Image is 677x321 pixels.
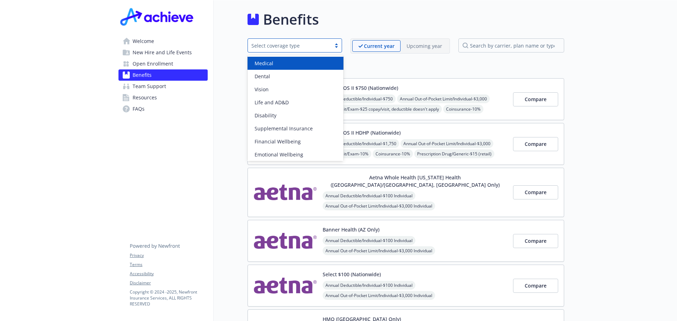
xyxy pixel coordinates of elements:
[513,279,558,293] button: Compare
[255,86,269,93] span: Vision
[255,99,289,106] span: Life and AD&D
[254,174,317,211] img: Aetna Inc carrier logo
[414,149,494,158] span: Prescription Drug/Generic - $15 (retail)
[263,9,319,30] h1: Benefits
[323,129,401,136] button: Choice POS II HDHP (Nationwide)
[323,202,435,210] span: Annual Out-of-Pocket Limit/Individual - $3,000 Individual
[130,289,207,307] p: Copyright © 2024 - 2025 , Newfront Insurance Services, ALL RIGHTS RESERVED
[513,92,558,106] button: Compare
[254,271,317,301] img: Aetna Inc carrier logo
[323,236,415,245] span: Annual Deductible/Individual - $100 Individual
[133,92,157,103] span: Resources
[397,94,490,103] span: Annual Out-of-Pocket Limit/Individual - $3,000
[525,141,547,147] span: Compare
[130,271,207,277] a: Accessibility
[323,246,435,255] span: Annual Out-of-Pocket Limit/Individual - $3,000 Individual
[118,92,208,103] a: Resources
[255,125,313,132] span: Supplemental Insurance
[323,174,507,189] button: Aetna Whole Health [US_STATE] Health ([GEOGRAPHIC_DATA]/[GEOGRAPHIC_DATA], [GEOGRAPHIC_DATA] Only)
[255,73,270,80] span: Dental
[118,81,208,92] a: Team Support
[133,69,152,81] span: Benefits
[133,58,173,69] span: Open Enrollment
[255,112,276,119] span: Disability
[130,280,207,286] a: Disclaimer
[525,282,547,289] span: Compare
[323,271,381,278] button: Select $100 (Nationwide)
[513,185,558,199] button: Compare
[323,149,371,158] span: Office Visit/Exam - 10%
[118,103,208,115] a: FAQs
[251,42,328,49] div: Select coverage type
[118,58,208,69] a: Open Enrollment
[513,234,558,248] button: Compare
[364,42,395,50] p: Current year
[118,36,208,47] a: Welcome
[323,191,415,200] span: Annual Deductible/Individual - $100 Individual
[255,151,303,158] span: Emotional Wellbeing
[255,138,301,145] span: Financial Wellbeing
[118,47,208,58] a: New Hire and Life Events
[525,189,547,196] span: Compare
[255,60,273,67] span: Medical
[401,139,493,148] span: Annual Out-of-Pocket Limit/Individual - $3,000
[373,149,413,158] span: Coinsurance - 10%
[513,137,558,151] button: Compare
[323,139,399,148] span: Annual Deductible/Individual - $1,750
[130,252,207,259] a: Privacy
[133,103,145,115] span: FAQs
[323,291,435,300] span: Annual Out-of-Pocket Limit/Individual - $3,000 Individual
[323,84,398,92] button: Choice POS II $750 (Nationwide)
[525,237,547,244] span: Compare
[323,281,415,290] span: Annual Deductible/Individual - $100 Individual
[323,105,442,113] span: Office Visit/Exam - $25 copay/visit, deductible doesn't apply
[133,36,154,47] span: Welcome
[458,38,564,53] input: search by carrier, plan name or type
[130,261,207,268] a: Terms
[323,226,379,233] button: Banner Health (AZ Only)
[254,226,317,256] img: Aetna Inc carrier logo
[118,69,208,81] a: Benefits
[133,47,192,58] span: New Hire and Life Events
[407,42,442,50] p: Upcoming year
[133,81,166,92] span: Team Support
[525,96,547,103] span: Compare
[248,62,564,73] h2: Medical
[323,94,396,103] span: Annual Deductible/Individual - $750
[443,105,483,113] span: Coinsurance - 10%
